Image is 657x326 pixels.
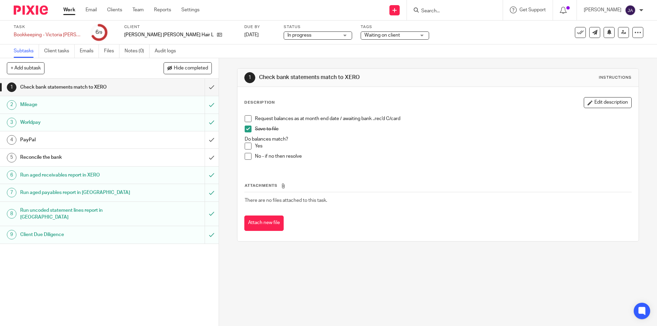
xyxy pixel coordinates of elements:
[14,44,39,58] a: Subtasks
[584,6,621,13] p: [PERSON_NAME]
[20,230,139,240] h1: Client Due Diligence
[7,188,16,197] div: 7
[245,198,327,203] span: There are no files attached to this task.
[20,82,139,92] h1: Check bank statements match to XERO
[174,66,208,71] span: Hide completed
[599,75,632,80] div: Instructions
[244,216,284,231] button: Attach new file
[7,82,16,92] div: 1
[245,184,278,187] span: Attachments
[361,24,429,30] label: Tags
[107,6,122,13] a: Clients
[7,230,16,239] div: 9
[20,100,139,110] h1: Mileage
[164,62,212,74] button: Hide completed
[104,44,119,58] a: Files
[124,31,214,38] p: [PERSON_NAME] [PERSON_NAME] Hair Limited
[14,24,82,30] label: Task
[244,32,259,37] span: [DATE]
[154,6,171,13] a: Reports
[244,72,255,83] div: 1
[63,6,75,13] a: Work
[259,74,453,81] h1: Check bank statements match to XERO
[44,44,75,58] a: Client tasks
[14,31,82,38] div: Bookkeeping - Victoria Louise Hair Limited
[20,152,139,162] h1: Reconcile the bank
[245,136,631,143] p: Do balances match?
[255,115,631,122] p: Request balances as at month end date / awaiting bank ..rec'd C/card
[7,62,44,74] button: + Add subtask
[284,24,352,30] label: Status
[287,33,311,38] span: In progress
[7,100,16,110] div: 2
[14,5,48,15] img: Pixie
[625,5,636,16] img: svg%3E
[20,205,139,223] h1: Run uncoded statement lines report in [GEOGRAPHIC_DATA]
[7,170,16,180] div: 6
[519,8,546,12] span: Get Support
[20,187,139,198] h1: Run aged payables report in [GEOGRAPHIC_DATA]
[132,6,144,13] a: Team
[7,118,16,127] div: 3
[99,31,102,35] small: /9
[14,31,82,38] div: Bookkeeping - Victoria [PERSON_NAME] Hair Limited
[7,153,16,162] div: 5
[364,33,400,38] span: Waiting on client
[7,209,16,219] div: 8
[181,6,199,13] a: Settings
[95,28,102,36] div: 6
[20,170,139,180] h1: Run aged receivables report in XERO
[255,143,631,149] p: Yes
[20,135,139,145] h1: PayPal
[20,117,139,128] h1: Worldpay
[7,135,16,145] div: 4
[244,24,275,30] label: Due by
[255,126,631,132] p: Save to file
[584,97,632,108] button: Edit description
[155,44,181,58] a: Audit logs
[125,44,150,58] a: Notes (0)
[421,8,482,14] input: Search
[255,153,631,160] p: No - if no then resolve
[80,44,99,58] a: Emails
[86,6,97,13] a: Email
[124,24,236,30] label: Client
[244,100,275,105] p: Description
